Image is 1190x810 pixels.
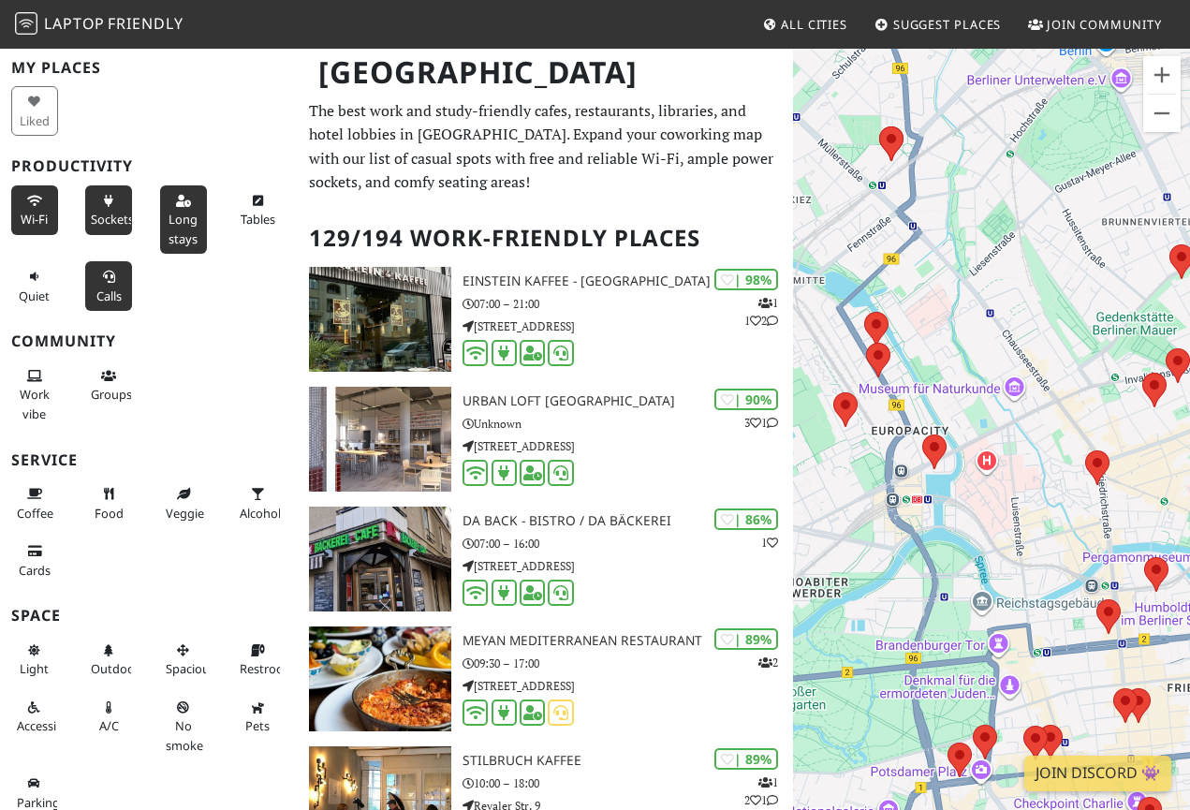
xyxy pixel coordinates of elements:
div: | 86% [714,508,778,530]
span: Veggie [166,505,204,522]
p: [STREET_ADDRESS] [463,677,793,695]
p: 07:00 – 21:00 [463,295,793,313]
h3: Einstein Kaffee - [GEOGRAPHIC_DATA] [463,273,793,289]
span: Alcohol [240,505,281,522]
h3: Community [11,332,286,350]
span: People working [20,386,50,421]
p: 3 1 [744,414,778,432]
span: Natural light [20,660,49,677]
p: 1 2 1 [744,773,778,809]
a: URBAN LOFT Berlin | 90% 31 URBAN LOFT [GEOGRAPHIC_DATA] Unknown [STREET_ADDRESS] [298,387,794,492]
span: Video/audio calls [96,287,122,304]
button: Vergrößern [1143,56,1181,94]
span: Credit cards [19,562,51,579]
span: Suggest Places [893,16,1002,33]
span: All Cities [781,16,847,33]
h2: 129/194 Work-Friendly Places [309,210,783,267]
h3: Space [11,607,286,625]
div: | 89% [714,748,778,770]
h3: My Places [11,59,286,77]
span: Food [95,505,124,522]
button: Accessible [11,692,58,742]
button: Food [85,479,132,528]
button: Long stays [160,185,207,254]
h3: Service [11,451,286,469]
button: Tables [234,185,281,235]
span: Accessible [17,717,73,734]
img: URBAN LOFT Berlin [309,387,452,492]
a: Einstein Kaffee - Charlottenburg | 98% 112 Einstein Kaffee - [GEOGRAPHIC_DATA] 07:00 – 21:00 [STR... [298,267,794,372]
button: Work vibe [11,361,58,429]
a: Meyan Mediterranean Restaurant | 89% 2 Meyan Mediterranean Restaurant 09:30 – 17:00 [STREET_ADDRESS] [298,626,794,731]
img: Da Back - Bistro / Da Bäckerei [309,507,452,611]
div: | 98% [714,269,778,290]
p: Unknown [463,415,793,433]
span: Laptop [44,13,105,34]
span: Stable Wi-Fi [21,211,48,228]
button: Pets [234,692,281,742]
a: LaptopFriendly LaptopFriendly [15,8,184,41]
button: Quiet [11,261,58,311]
p: The best work and study-friendly cafes, restaurants, libraries, and hotel lobbies in [GEOGRAPHIC_... [309,99,783,195]
h3: Stilbruch Kaffee [463,753,793,769]
button: Coffee [11,479,58,528]
h3: Da Back - Bistro / Da Bäckerei [463,513,793,529]
img: Einstein Kaffee - Charlottenburg [309,267,452,372]
span: Smoke free [166,717,203,753]
button: A/C [85,692,132,742]
h3: Meyan Mediterranean Restaurant [463,633,793,649]
span: Quiet [19,287,50,304]
p: 07:00 – 16:00 [463,535,793,552]
div: | 89% [714,628,778,650]
button: Sockets [85,185,132,235]
button: Light [11,635,58,685]
span: Air conditioned [99,717,119,734]
span: Work-friendly tables [241,211,275,228]
p: 10:00 – 18:00 [463,774,793,792]
a: Join Community [1021,7,1169,41]
button: Groups [85,361,132,410]
p: 1 [761,534,778,552]
button: Verkleinern [1143,95,1181,132]
p: [STREET_ADDRESS] [463,557,793,575]
button: Wi-Fi [11,185,58,235]
a: Suggest Places [867,7,1009,41]
h1: [GEOGRAPHIC_DATA] [303,47,790,98]
span: Outdoor area [91,660,140,677]
div: | 90% [714,389,778,410]
button: Outdoor [85,635,132,685]
button: Restroom [234,635,281,685]
img: LaptopFriendly [15,12,37,35]
img: Meyan Mediterranean Restaurant [309,626,452,731]
button: Alcohol [234,479,281,528]
span: Friendly [108,13,183,34]
h3: URBAN LOFT [GEOGRAPHIC_DATA] [463,393,793,409]
a: Da Back - Bistro / Da Bäckerei | 86% 1 Da Back - Bistro / Da Bäckerei 07:00 – 16:00 [STREET_ADDRESS] [298,507,794,611]
p: [STREET_ADDRESS] [463,317,793,335]
span: Group tables [91,386,132,403]
span: Restroom [240,660,295,677]
span: Spacious [166,660,215,677]
a: Join Discord 👾 [1024,756,1171,791]
p: 09:30 – 17:00 [463,655,793,672]
button: Spacious [160,635,207,685]
span: Long stays [169,211,198,246]
span: Pet friendly [245,717,270,734]
button: No smoke [160,692,207,760]
button: Cards [11,536,58,585]
p: [STREET_ADDRESS] [463,437,793,455]
p: 2 [758,654,778,671]
span: Coffee [17,505,53,522]
h3: Productivity [11,157,286,175]
button: Calls [85,261,132,311]
a: All Cities [755,7,855,41]
span: Join Community [1047,16,1162,33]
span: Power sockets [91,211,134,228]
button: Veggie [160,479,207,528]
p: 1 1 2 [744,294,778,330]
